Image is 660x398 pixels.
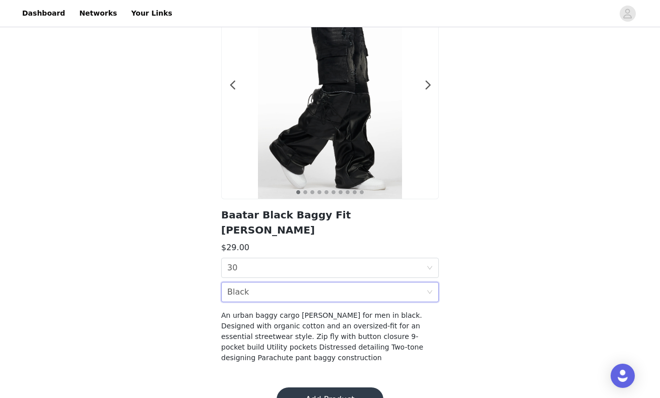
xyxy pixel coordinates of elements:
[125,2,178,25] a: Your Links
[324,190,329,195] button: 5
[317,190,322,195] button: 4
[221,310,439,363] h4: An urban baggy cargo [PERSON_NAME] for men in black. Designed with organic cotton and an oversize...
[310,190,315,195] button: 3
[227,282,249,302] div: Black
[16,2,71,25] a: Dashboard
[221,242,439,254] h3: $29.00
[331,190,336,195] button: 6
[427,289,433,296] i: icon: down
[296,190,301,195] button: 1
[303,190,308,195] button: 2
[427,265,433,272] i: icon: down
[611,364,635,388] div: Open Intercom Messenger
[352,190,357,195] button: 9
[623,6,632,22] div: avatar
[338,190,343,195] button: 7
[221,207,439,238] h2: Baatar Black Baggy Fit [PERSON_NAME]
[359,190,364,195] button: 10
[345,190,350,195] button: 8
[73,2,123,25] a: Networks
[227,258,237,277] div: 30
